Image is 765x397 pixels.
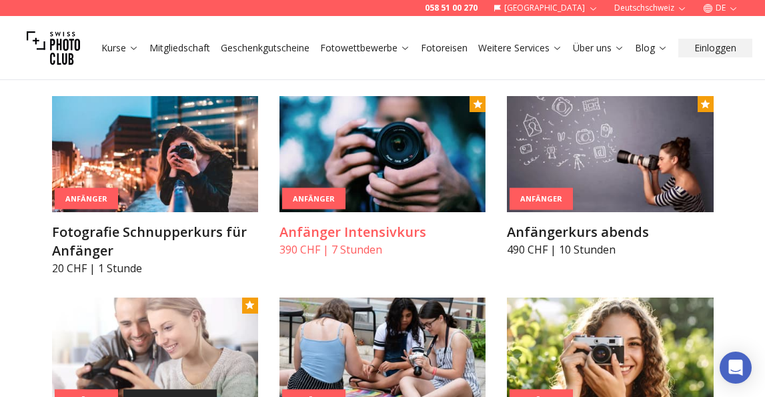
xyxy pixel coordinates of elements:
button: Einloggen [678,39,752,57]
img: Anfänger Intensivkurs [279,96,486,212]
a: Fotografie Schnupperkurs für AnfängerAnfängerFotografie Schnupperkurs für Anfänger20 CHF | 1 Stunde [52,96,258,276]
button: Fotowettbewerbe [315,39,416,57]
h3: Fotografie Schnupperkurs für Anfänger [52,223,258,260]
button: Blog [630,39,673,57]
a: Geschenkgutscheine [221,41,309,55]
button: Kurse [96,39,144,57]
button: Weitere Services [473,39,568,57]
p: 390 CHF | 7 Stunden [279,242,486,258]
a: 058 51 00 270 [425,3,478,13]
p: 490 CHF | 10 Stunden [507,242,713,258]
img: Swiss photo club [27,21,80,75]
a: Blog [635,41,668,55]
div: Anfänger [55,187,118,210]
a: Fotowettbewerbe [320,41,410,55]
a: Weitere Services [478,41,562,55]
button: Geschenkgutscheine [215,39,315,57]
a: Mitgliedschaft [149,41,210,55]
a: Anfängerkurs abendsAnfängerAnfängerkurs abends490 CHF | 10 Stunden [507,96,713,258]
button: Mitgliedschaft [144,39,215,57]
a: Kurse [101,41,139,55]
img: Anfängerkurs abends [507,96,713,212]
button: Über uns [568,39,630,57]
a: Anfänger IntensivkursAnfängerAnfänger Intensivkurs390 CHF | 7 Stunden [279,96,486,258]
div: Anfänger [510,188,573,210]
h3: Anfänger Intensivkurs [279,223,486,242]
div: Open Intercom Messenger [720,352,752,384]
div: Anfänger [282,187,345,210]
img: Fotografie Schnupperkurs für Anfänger [52,96,258,212]
button: Fotoreisen [416,39,473,57]
h3: Anfängerkurs abends [507,223,713,242]
a: Über uns [573,41,624,55]
p: 20 CHF | 1 Stunde [52,260,258,276]
a: Fotoreisen [421,41,468,55]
